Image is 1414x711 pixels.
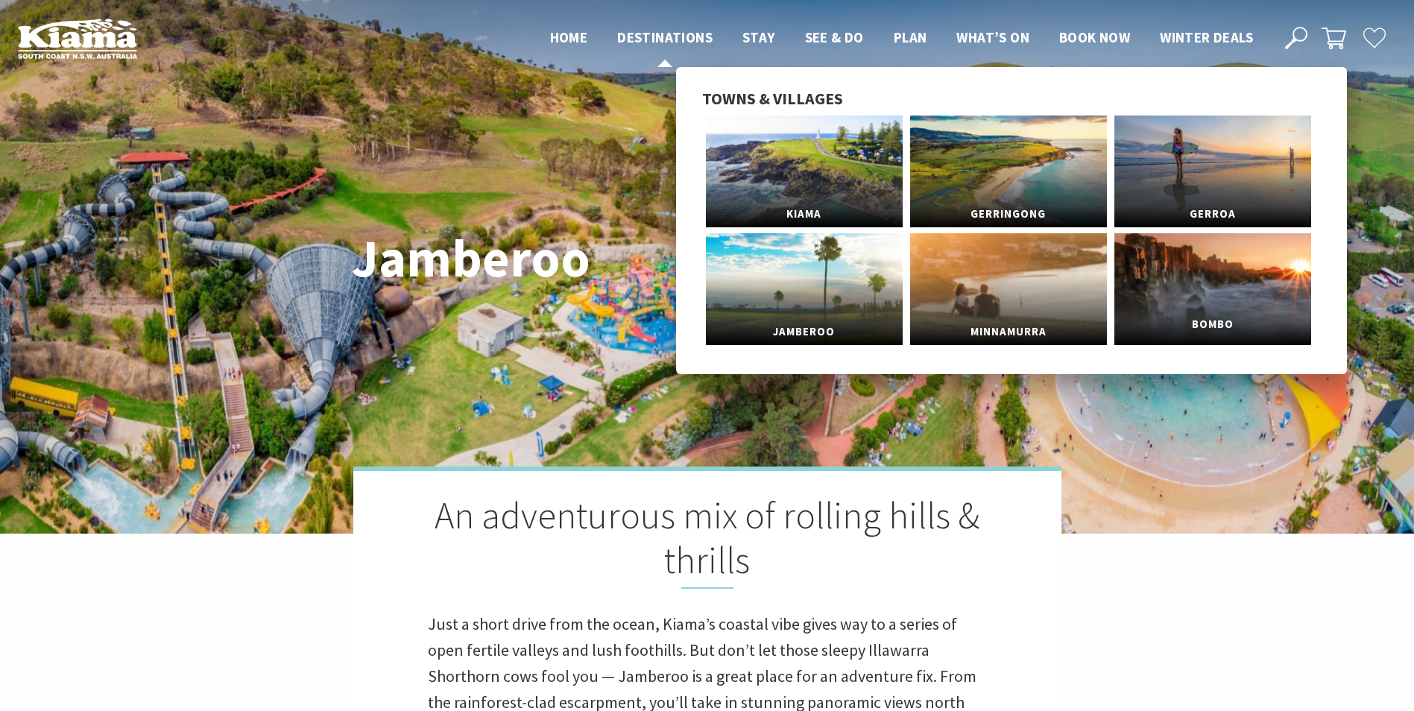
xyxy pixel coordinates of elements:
h2: An adventurous mix of rolling hills & thrills [428,493,987,589]
span: Home [550,28,588,46]
span: See & Do [805,28,864,46]
span: What’s On [956,28,1029,46]
span: Bombo [1114,311,1311,338]
span: Winter Deals [1160,28,1253,46]
span: Stay [742,28,775,46]
span: Plan [894,28,927,46]
span: Gerroa [1114,200,1311,228]
span: Towns & Villages [702,88,843,109]
span: Book now [1059,28,1130,46]
span: Minnamurra [910,318,1107,346]
nav: Main Menu [535,26,1268,51]
img: Kiama Logo [18,18,137,59]
span: Jamberoo [706,318,903,346]
span: Gerringong [910,200,1107,228]
span: Kiama [706,200,903,228]
span: Destinations [617,28,713,46]
h1: Jamberoo [352,229,773,286]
